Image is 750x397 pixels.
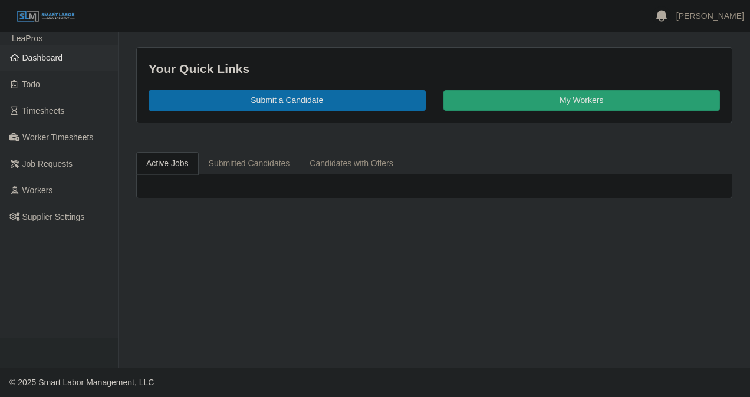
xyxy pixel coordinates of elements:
[22,186,53,195] span: Workers
[443,90,721,111] a: My Workers
[12,34,42,43] span: LeaPros
[22,159,73,168] span: Job Requests
[22,133,93,142] span: Worker Timesheets
[136,152,199,175] a: Active Jobs
[22,53,63,62] span: Dashboard
[22,80,40,89] span: Todo
[149,59,720,78] div: Your Quick Links
[149,90,426,111] a: Submit a Candidate
[22,106,65,115] span: Timesheets
[9,378,154,387] span: © 2025 Smart Labor Management, LLC
[22,212,85,221] span: Supplier Settings
[676,10,744,22] a: [PERSON_NAME]
[199,152,300,175] a: Submitted Candidates
[300,152,403,175] a: Candidates with Offers
[17,10,75,23] img: SLM Logo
